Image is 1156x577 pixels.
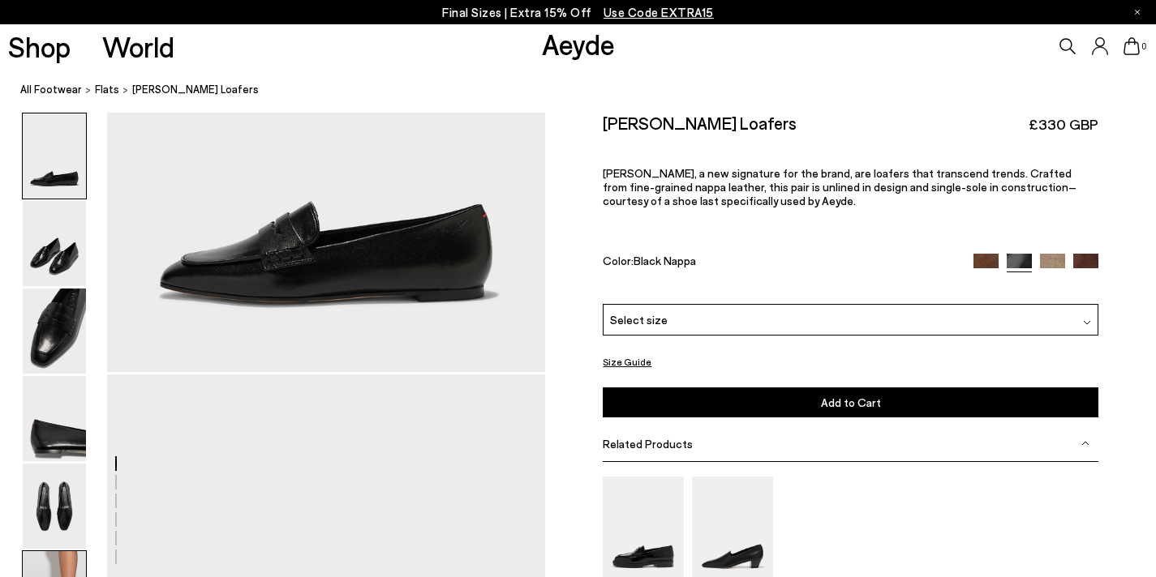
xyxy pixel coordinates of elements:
[1029,114,1098,135] span: £330 GBP
[20,81,82,98] a: All Footwear
[603,387,1098,417] button: Add to Cart
[1124,37,1140,55] a: 0
[102,32,174,61] a: World
[442,2,714,23] p: Final Sizes | Extra 15% Off
[23,201,86,286] img: Alfie Leather Loafers - Image 2
[604,5,714,19] span: Navigate to /collections/ss25-final-sizes
[603,437,693,451] span: Related Products
[1081,439,1089,447] img: svg%3E
[1083,318,1091,327] img: svg%3E
[603,166,1076,207] span: [PERSON_NAME], a new signature for the brand, are loafers that transcend trends. Crafted from fin...
[132,81,259,98] span: [PERSON_NAME] Loafers
[821,395,881,409] span: Add to Cart
[542,27,615,61] a: Aeyde
[23,113,86,199] img: Alfie Leather Loafers - Image 1
[23,288,86,374] img: Alfie Leather Loafers - Image 3
[95,81,119,98] a: Flats
[20,68,1156,113] nav: breadcrumb
[603,352,651,372] button: Size Guide
[95,83,119,96] span: Flats
[610,311,668,328] span: Select size
[8,32,71,61] a: Shop
[23,464,86,549] img: Alfie Leather Loafers - Image 5
[23,376,86,461] img: Alfie Leather Loafers - Image 4
[603,254,957,272] div: Color:
[603,113,797,133] h2: [PERSON_NAME] Loafers
[634,254,696,267] span: Black Nappa
[1140,42,1148,51] span: 0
